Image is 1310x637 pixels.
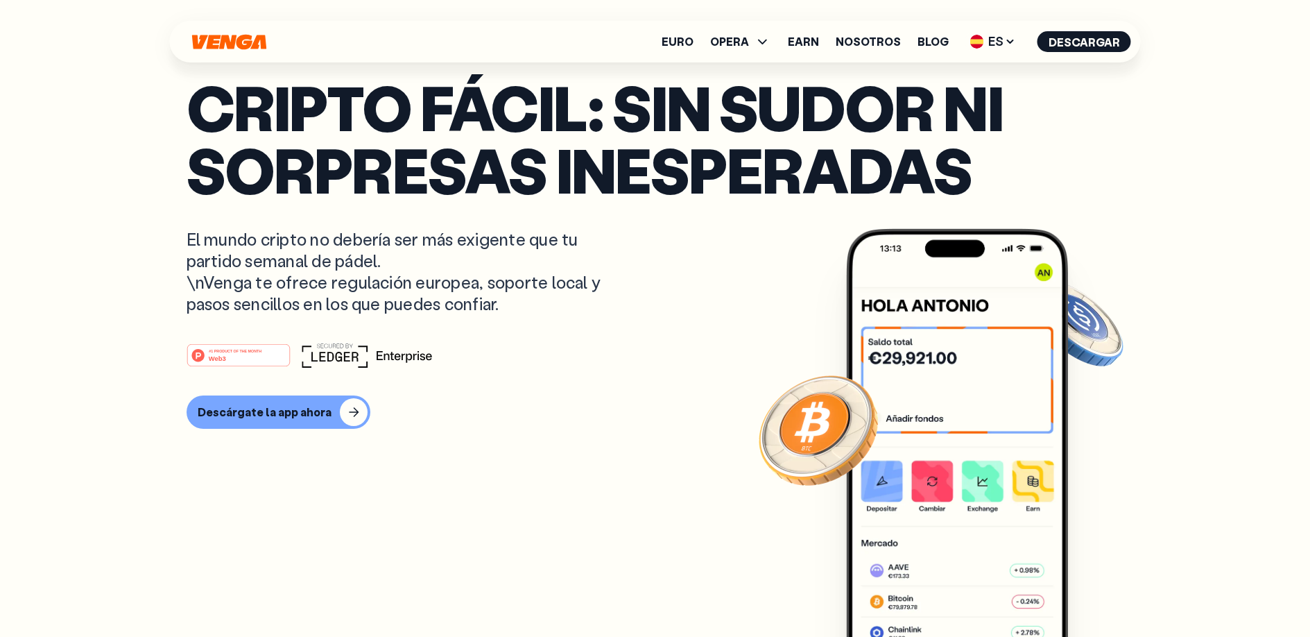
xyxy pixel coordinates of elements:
[836,36,901,47] a: Nosotros
[209,349,261,353] tspan: #1 PRODUCT OF THE MONTH
[710,33,771,50] span: OPERA
[1037,31,1131,52] button: Descargar
[198,405,331,419] div: Descárgate la app ahora
[187,396,1124,429] a: Descárgate la app ahora
[187,396,370,429] button: Descárgate la app ahora
[187,76,1124,201] p: Cripto fácil: sin sudor ni sorpresas inesperadas
[191,34,268,50] svg: Inicio
[208,354,225,362] tspan: Web3
[710,36,749,47] span: OPERA
[187,352,291,370] a: #1 PRODUCT OF THE MONTHWeb3
[970,35,984,49] img: flag-es
[1026,273,1126,373] img: USDC coin
[662,36,693,47] a: Euro
[965,31,1021,53] span: ES
[187,228,625,315] p: El mundo cripto no debería ser más exigente que tu partido semanal de pádel. \nVenga te ofrece re...
[917,36,949,47] a: Blog
[756,367,881,492] img: Bitcoin
[788,36,819,47] a: Earn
